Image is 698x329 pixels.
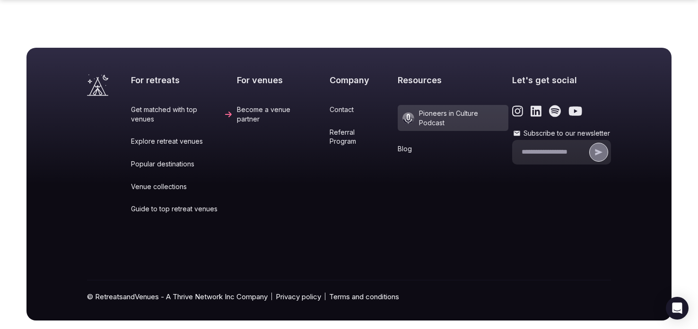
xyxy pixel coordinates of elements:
[87,280,611,320] div: © RetreatsandVenues - A Thrive Network Inc Company
[398,74,509,86] h2: Resources
[329,292,399,302] a: Terms and conditions
[512,74,611,86] h2: Let's get social
[398,144,509,154] a: Blog
[330,105,394,114] a: Contact
[237,74,326,86] h2: For venues
[398,105,509,131] a: Pioneers in Culture Podcast
[131,74,233,86] h2: For retreats
[568,105,582,117] a: Link to the retreats and venues Youtube page
[131,159,233,169] a: Popular destinations
[131,204,233,214] a: Guide to top retreat venues
[512,129,611,138] label: Subscribe to our newsletter
[330,74,394,86] h2: Company
[330,128,394,146] a: Referral Program
[276,292,321,302] a: Privacy policy
[131,137,233,146] a: Explore retreat venues
[531,105,541,117] a: Link to the retreats and venues LinkedIn page
[131,105,233,123] a: Get matched with top venues
[549,105,561,117] a: Link to the retreats and venues Spotify page
[237,105,326,123] a: Become a venue partner
[131,182,233,191] a: Venue collections
[512,105,523,117] a: Link to the retreats and venues Instagram page
[666,297,689,320] div: Open Intercom Messenger
[87,74,108,96] a: Visit the homepage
